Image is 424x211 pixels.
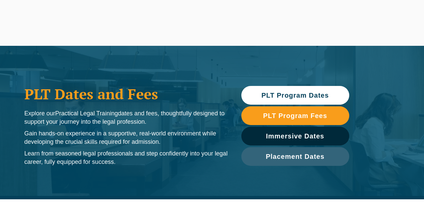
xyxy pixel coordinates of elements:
p: Gain hands-on experience in a supportive, real-world environment while developing the crucial ski... [24,129,228,146]
a: PLT Program Fees [241,106,349,125]
p: Explore our dates and fees, thoughtfully designed to support your journey into the legal profession. [24,109,228,126]
span: Placement Dates [266,153,324,160]
p: Learn from seasoned legal professionals and step confidently into your legal career, fully equipp... [24,149,228,166]
a: Placement Dates [241,147,349,166]
span: PLT Program Dates [261,92,329,99]
a: Immersive Dates [241,127,349,145]
h1: PLT Dates and Fees [24,86,228,102]
span: Practical Legal Training [55,110,118,117]
span: Immersive Dates [266,133,324,139]
a: PLT Program Dates [241,86,349,105]
span: PLT Program Fees [263,112,327,119]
